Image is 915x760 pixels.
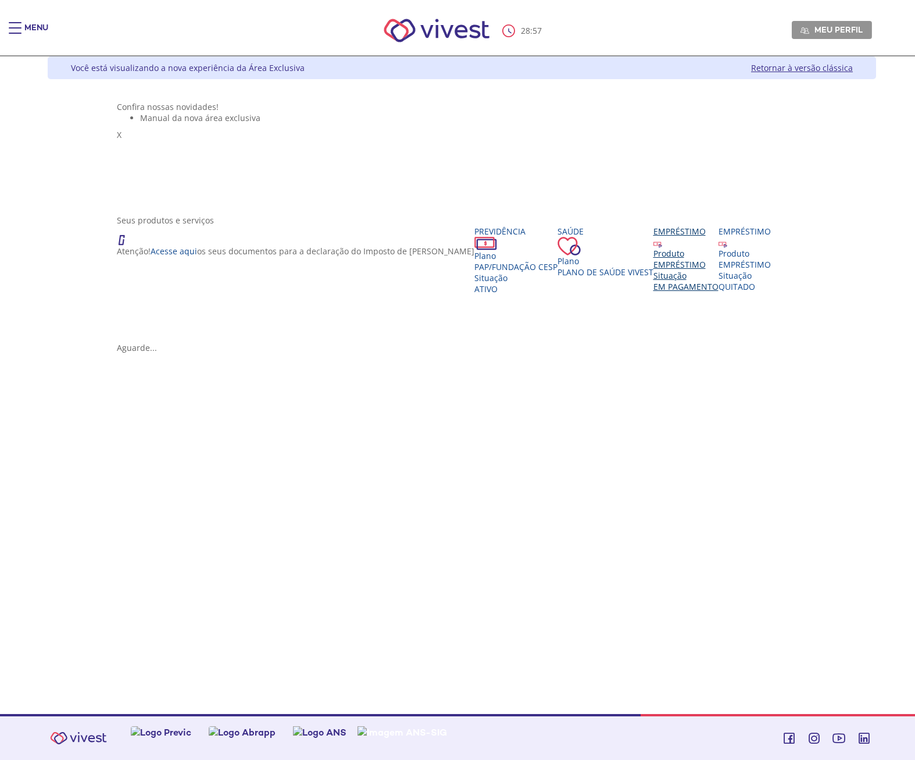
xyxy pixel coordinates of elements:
[792,21,872,38] a: Meu perfil
[557,267,653,278] span: Plano de Saúde VIVEST
[117,101,807,112] div: Confira nossas novidades!
[71,62,305,73] div: Você está visualizando a nova experiência da Área Exclusiva
[474,237,497,250] img: ico_dinheiro.png
[293,726,346,738] img: Logo ANS
[653,226,719,237] div: Empréstimo
[474,283,498,294] span: Ativo
[653,270,719,281] div: Situação
[751,62,853,73] a: Retornar à versão clássica
[532,25,542,36] span: 57
[474,250,557,261] div: Plano
[557,226,653,237] div: Saúde
[131,726,191,738] img: Logo Previc
[209,726,276,738] img: Logo Abrapp
[117,101,807,203] section: <span lang="pt-BR" dir="ltr">Visualizador do Conteúdo da Web</span> 1
[117,215,807,226] div: Seus produtos e serviços
[151,246,197,257] a: Acesse aqui
[502,24,544,37] div: :
[653,226,719,292] a: Empréstimo Produto EMPRÉSTIMO Situação EM PAGAMENTO
[557,255,653,267] div: Plano
[653,239,662,248] img: ico_emprestimo.svg
[474,226,557,294] a: Previdência PlanoPAP/Fundação CESP SituaçãoAtivo
[557,226,653,278] a: Saúde PlanoPlano de Saúde VIVEST
[814,24,863,35] span: Meu perfil
[140,112,260,123] span: Manual da nova área exclusiva
[719,226,771,237] div: Empréstimo
[474,226,557,237] div: Previdência
[719,259,771,270] div: EMPRÉSTIMO
[117,215,807,353] section: <span lang="en" dir="ltr">ProdutosCard</span>
[117,365,807,577] section: <span lang="en" dir="ltr">IFrameProdutos</span>
[39,56,876,714] div: Vivest
[117,365,807,574] iframe: Iframe
[117,226,137,246] img: ico_atencao.png
[719,239,727,248] img: ico_emprestimo.svg
[371,6,503,55] img: Vivest
[521,25,530,36] span: 28
[358,726,447,738] img: Imagem ANS-SIG
[24,22,48,45] div: Menu
[719,270,771,281] div: Situação
[44,725,113,751] img: Vivest
[800,26,809,35] img: Meu perfil
[653,248,719,259] div: Produto
[117,246,474,257] p: Atenção! os seus documentos para a declaração do Imposto de [PERSON_NAME]
[719,248,771,259] div: Produto
[117,342,807,353] div: Aguarde...
[719,281,755,292] span: QUITADO
[653,281,719,292] span: EM PAGAMENTO
[557,237,581,255] img: ico_coracao.png
[117,129,121,140] span: X
[474,272,557,283] div: Situação
[719,226,771,292] a: Empréstimo Produto EMPRÉSTIMO Situação QUITADO
[653,259,719,270] div: EMPRÉSTIMO
[474,261,557,272] span: PAP/Fundação CESP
